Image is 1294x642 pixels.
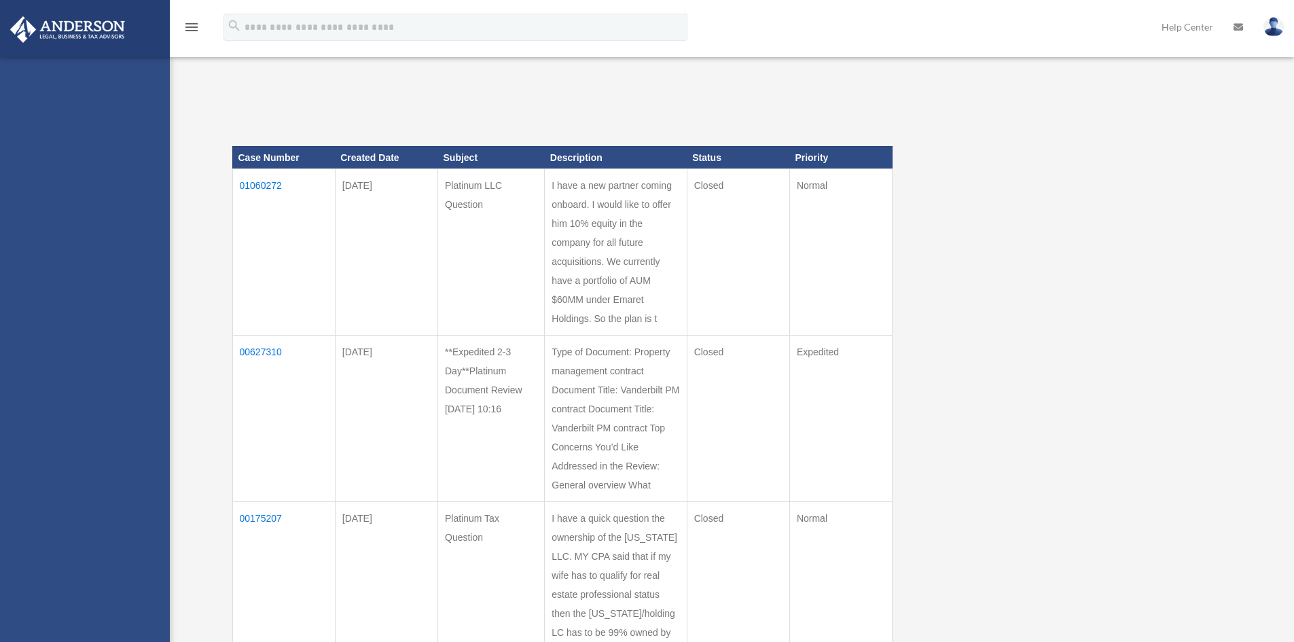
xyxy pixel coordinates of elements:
i: search [227,18,242,33]
td: Platinum LLC Question [438,169,545,336]
img: User Pic [1263,17,1284,37]
td: Type of Document: Property management contract Document Title: Vanderbilt PM contract Document Ti... [545,336,687,502]
td: 01060272 [232,169,335,336]
td: Closed [687,336,789,502]
th: Status [687,146,789,169]
td: 00627310 [232,336,335,502]
td: Normal [789,169,892,336]
th: Subject [438,146,545,169]
td: Expedited [789,336,892,502]
td: [DATE] [335,336,437,502]
img: Anderson Advisors Platinum Portal [6,16,129,43]
td: Closed [687,169,789,336]
th: Case Number [232,146,335,169]
td: [DATE] [335,169,437,336]
i: menu [183,19,200,35]
th: Priority [789,146,892,169]
a: menu [183,24,200,35]
th: Created Date [335,146,437,169]
th: Description [545,146,687,169]
td: **Expedited 2-3 Day**Platinum Document Review [DATE] 10:16 [438,336,545,502]
td: I have a new partner coming onboard. I would like to offer him 10% equity in the company for all ... [545,169,687,336]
